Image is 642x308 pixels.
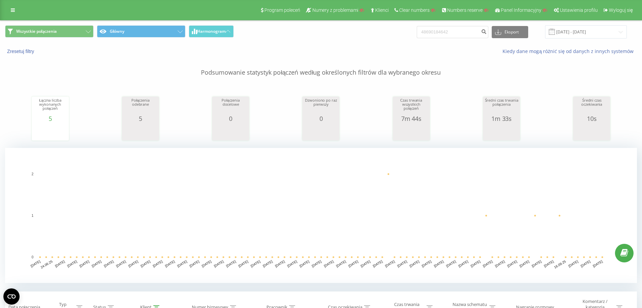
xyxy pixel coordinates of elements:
[304,122,338,142] svg: A chart.
[507,259,518,268] text: [DATE]
[312,7,358,13] span: Numery z problemami
[575,115,609,122] div: 10s
[372,259,383,268] text: [DATE]
[124,98,157,115] div: Połączenia odebrane
[501,7,541,13] span: Panel Informacyjny
[91,259,102,268] text: [DATE]
[531,259,542,268] text: [DATE]
[140,259,151,268] text: [DATE]
[394,115,428,122] div: 7m 44s
[592,259,603,268] text: [DATE]
[164,259,176,268] text: [DATE]
[262,259,273,268] text: [DATE]
[458,259,469,268] text: [DATE]
[5,148,637,283] svg: A chart.
[409,259,420,268] text: [DATE]
[177,259,188,268] text: [DATE]
[33,98,67,115] div: Łączna liczba wykonanych połączeń
[31,255,33,259] text: 0
[16,29,57,34] span: Wszystkie połączenia
[274,259,285,268] text: [DATE]
[360,259,371,268] text: [DATE]
[33,115,67,122] div: 5
[375,7,389,13] span: Klienci
[124,115,157,122] div: 5
[5,25,94,37] button: Wszystkie połączenia
[5,55,637,77] p: Podsumowanie statystyk połączeń według określonych filtrów dla wybranego okresu
[417,26,488,38] input: Wyszukiwanie według numeru
[67,259,78,268] text: [DATE]
[399,7,430,13] span: Clear numbers
[214,122,248,142] svg: A chart.
[97,25,185,37] button: Główny
[575,98,609,115] div: Średni czas oczekiwania
[226,259,237,268] text: [DATE]
[580,259,591,268] text: [DATE]
[124,122,157,142] svg: A chart.
[575,122,609,142] svg: A chart.
[79,259,90,268] text: [DATE]
[568,259,579,268] text: [DATE]
[560,7,598,13] span: Ustawienia profilu
[482,259,493,268] text: [DATE]
[5,48,37,54] button: Zresetuj filtry
[396,259,408,268] text: [DATE]
[470,259,481,268] text: [DATE]
[503,48,637,54] a: Kiedy dane mogą różnić się od danych z innych systemów
[197,29,226,34] span: Harmonogram
[31,172,33,176] text: 2
[394,98,428,115] div: Czas trwania wszystkich połączeń
[31,214,33,217] text: 1
[335,259,346,268] text: [DATE]
[214,115,248,122] div: 0
[189,259,200,268] text: [DATE]
[30,259,41,268] text: [DATE]
[264,7,300,13] span: Program poleceń
[304,115,338,122] div: 0
[394,122,428,142] svg: A chart.
[103,259,114,268] text: [DATE]
[519,259,530,268] text: [DATE]
[250,259,261,268] text: [DATE]
[543,259,555,268] text: [DATE]
[421,259,432,268] text: [DATE]
[553,259,567,269] text: 16.09.25
[384,259,395,268] text: [DATE]
[189,25,234,37] button: Harmonogram
[323,259,334,268] text: [DATE]
[201,259,212,268] text: [DATE]
[494,259,506,268] text: [DATE]
[213,259,224,268] text: [DATE]
[54,259,66,268] text: [DATE]
[492,26,528,38] button: Eksport
[238,259,249,268] text: [DATE]
[152,259,163,268] text: [DATE]
[115,259,127,268] text: [DATE]
[33,122,67,142] svg: A chart.
[447,7,483,13] span: Numbers reserve
[445,259,457,268] text: [DATE]
[485,98,518,115] div: Średni czas trwania połączenia
[299,259,310,268] text: [DATE]
[485,115,518,122] div: 1m 33s
[433,259,444,268] text: [DATE]
[128,259,139,268] text: [DATE]
[609,7,633,13] span: Wyloguj się
[40,259,53,269] text: 24.06.25
[304,98,338,115] div: Dzwoniono po raz pierwszy
[214,98,248,115] div: Połączenia docelowe
[348,259,359,268] text: [DATE]
[485,122,518,142] svg: A chart.
[287,259,298,268] text: [DATE]
[3,288,20,305] button: Open CMP widget
[311,259,322,268] text: [DATE]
